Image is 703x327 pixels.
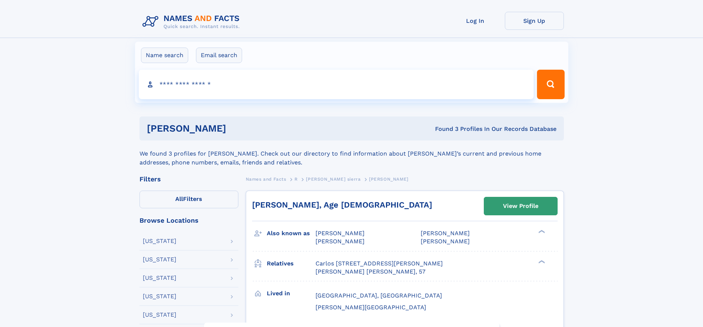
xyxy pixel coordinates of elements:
[267,257,316,270] h3: Relatives
[503,198,538,215] div: View Profile
[196,48,242,63] label: Email search
[139,12,246,32] img: Logo Names and Facts
[316,260,443,268] a: Carlos [STREET_ADDRESS][PERSON_NAME]
[143,238,176,244] div: [US_STATE]
[147,124,331,133] h1: [PERSON_NAME]
[316,304,426,311] span: [PERSON_NAME][GEOGRAPHIC_DATA]
[246,174,286,184] a: Names and Facts
[294,177,298,182] span: R
[143,275,176,281] div: [US_STATE]
[537,70,564,99] button: Search Button
[331,125,556,133] div: Found 3 Profiles In Our Records Database
[316,292,442,299] span: [GEOGRAPHIC_DATA], [GEOGRAPHIC_DATA]
[537,259,545,264] div: ❯
[484,197,557,215] a: View Profile
[369,177,409,182] span: [PERSON_NAME]
[267,287,316,300] h3: Lived in
[139,70,534,99] input: search input
[143,257,176,262] div: [US_STATE]
[306,174,361,184] a: [PERSON_NAME] sierra
[143,312,176,318] div: [US_STATE]
[141,48,188,63] label: Name search
[267,227,316,240] h3: Also known as
[446,12,505,30] a: Log In
[175,195,183,202] span: All
[316,230,365,237] span: [PERSON_NAME]
[294,174,298,184] a: R
[139,191,238,208] label: Filters
[139,176,238,182] div: Filters
[421,230,470,237] span: [PERSON_NAME]
[421,238,470,245] span: [PERSON_NAME]
[143,293,176,299] div: [US_STATE]
[306,177,361,182] span: [PERSON_NAME] sierra
[139,217,238,224] div: Browse Locations
[252,200,432,209] a: [PERSON_NAME], Age [DEMOGRAPHIC_DATA]
[537,229,545,234] div: ❯
[316,238,365,245] span: [PERSON_NAME]
[139,140,564,167] div: We found 3 profiles for [PERSON_NAME]. Check out our directory to find information about [PERSON_...
[316,268,425,276] a: [PERSON_NAME] [PERSON_NAME], 57
[505,12,564,30] a: Sign Up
